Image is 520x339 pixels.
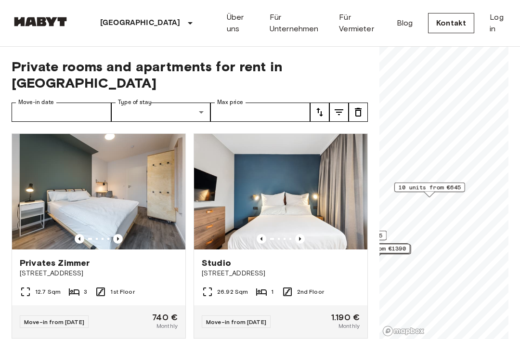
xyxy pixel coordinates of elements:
[344,244,406,253] span: 1 units from €1390
[75,234,84,244] button: Previous image
[12,134,185,249] img: Marketing picture of unit DE-01-12-002-03Q
[156,322,178,330] span: Monthly
[338,322,360,330] span: Monthly
[310,103,329,122] button: tune
[100,17,181,29] p: [GEOGRAPHIC_DATA]
[319,231,387,246] div: Map marker
[339,244,410,259] div: Map marker
[194,134,367,249] img: Marketing picture of unit DE-01-480-214-01
[257,234,266,244] button: Previous image
[84,287,87,296] span: 3
[110,287,134,296] span: 1st Floor
[217,287,248,296] span: 26.92 Sqm
[297,287,324,296] span: 2nd Floor
[324,231,382,240] span: 4 units from €745
[340,245,411,260] div: Map marker
[20,269,178,278] span: [STREET_ADDRESS]
[270,12,324,35] a: Für Unternehmen
[382,326,425,337] a: Mapbox logo
[12,103,111,122] input: Choose date
[35,287,61,296] span: 12.7 Sqm
[113,234,123,244] button: Previous image
[202,269,360,278] span: [STREET_ADDRESS]
[394,183,465,197] div: Map marker
[217,98,243,106] label: Max price
[490,12,508,35] a: Log in
[12,58,368,91] span: Private rooms and apartments for rent in [GEOGRAPHIC_DATA]
[152,313,178,322] span: 740 €
[18,98,54,106] label: Move-in date
[12,133,186,339] a: Marketing picture of unit DE-01-12-002-03QPrevious imagePrevious imagePrivates Zimmer[STREET_ADDR...
[118,98,152,106] label: Type of stay
[339,12,381,35] a: Für Vermieter
[12,17,69,26] img: Habyt
[24,318,84,326] span: Move-in from [DATE]
[227,12,254,35] a: Über uns
[349,103,368,122] button: tune
[202,257,231,269] span: Studio
[399,183,461,192] span: 10 units from €645
[271,287,273,296] span: 1
[428,13,474,33] a: Kontakt
[331,313,360,322] span: 1.190 €
[397,17,413,29] a: Blog
[20,257,90,269] span: Privates Zimmer
[206,318,266,326] span: Move-in from [DATE]
[329,103,349,122] button: tune
[295,234,305,244] button: Previous image
[194,133,368,339] a: Marketing picture of unit DE-01-480-214-01Previous imagePrevious imageStudio[STREET_ADDRESS]26.92...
